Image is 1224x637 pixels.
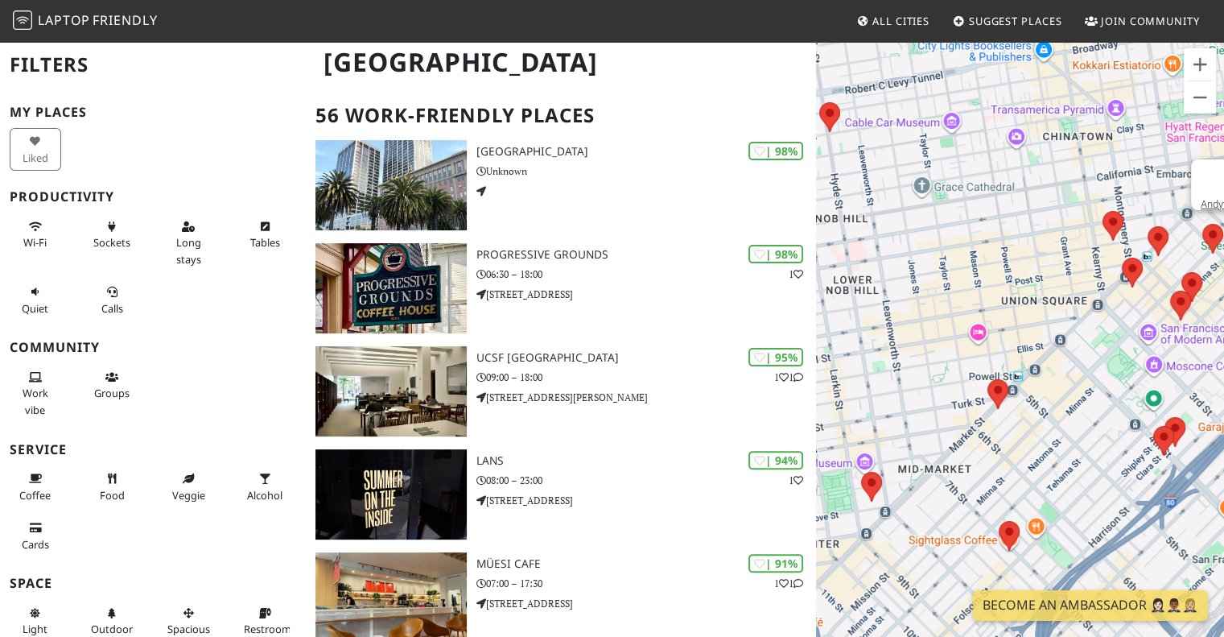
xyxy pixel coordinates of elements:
span: Power sockets [93,235,130,250]
a: Become an Ambassador 🤵🏻‍♀️🤵🏾‍♂️🤵🏼‍♀️ [973,590,1208,621]
div: | 91% [748,554,803,573]
img: One Market Plaza [315,140,466,230]
button: Cards [10,515,61,557]
p: 06:30 – 18:00 [476,267,817,282]
span: Suggest Places [969,14,1062,28]
span: Restroom [244,622,291,636]
p: 09:00 – 18:00 [476,370,817,385]
button: Quiet [10,279,61,321]
span: Alcohol [247,488,282,503]
h3: My Places [10,105,296,120]
p: 1 1 [774,576,803,591]
p: 07:00 – 17:30 [476,576,817,591]
span: Laptop [38,11,90,29]
div: | 95% [748,348,803,366]
span: Quiet [22,301,48,316]
div: | 98% [748,142,803,160]
a: Progressive Grounds | 98% 1 Progressive Grounds 06:30 – 18:00 [STREET_ADDRESS] [306,243,816,333]
img: UCSF Mission Bay FAMRI Library [315,346,466,436]
div: | 94% [748,451,803,469]
div: | 98% [748,245,803,263]
button: Zoom out [1184,81,1216,114]
p: [STREET_ADDRESS] [476,493,817,508]
h3: LANS [476,454,817,468]
button: Long stays [163,213,214,272]
button: Calls [86,279,138,321]
button: Groups [86,364,138,407]
h3: Productivity [10,189,296,205]
a: All Cities [850,6,936,35]
h3: [GEOGRAPHIC_DATA] [476,145,817,159]
img: LANS [315,449,466,540]
span: Natural light [23,622,47,636]
h2: 56 Work-Friendly Places [315,91,806,140]
img: Progressive Grounds [315,243,466,333]
span: Outdoor area [91,622,133,636]
span: Join Community [1101,14,1200,28]
span: Friendly [93,11,157,29]
h3: Community [10,340,296,355]
span: People working [23,386,48,416]
img: LaptopFriendly [13,10,32,30]
span: All Cities [872,14,929,28]
button: Sockets [86,213,138,256]
p: 08:00 – 23:00 [476,473,817,488]
button: Work vibe [10,364,61,423]
a: UCSF Mission Bay FAMRI Library | 95% 11 UCSF [GEOGRAPHIC_DATA] 09:00 – 18:00 [STREET_ADDRESS][PER... [306,346,816,436]
span: Coffee [19,488,51,503]
button: Zoom in [1184,48,1216,81]
span: Group tables [94,386,130,400]
p: 1 [789,473,803,488]
button: Tables [239,213,291,256]
p: [STREET_ADDRESS] [476,287,817,302]
span: Spacious [167,622,210,636]
button: Veggie [163,465,214,508]
a: LaptopFriendly LaptopFriendly [13,7,158,35]
h1: [GEOGRAPHIC_DATA] [311,40,813,85]
a: LANS | 94% 1 LANS 08:00 – 23:00 [STREET_ADDRESS] [306,449,816,540]
span: Veggie [172,488,205,503]
p: [STREET_ADDRESS] [476,596,817,611]
p: [STREET_ADDRESS][PERSON_NAME] [476,390,817,405]
h3: Service [10,442,296,457]
span: Credit cards [22,537,49,552]
span: Video/audio calls [101,301,123,316]
h3: Space [10,576,296,591]
h3: Progressive Grounds [476,248,817,262]
a: One Market Plaza | 98% [GEOGRAPHIC_DATA] Unknown [306,140,816,230]
p: 1 1 [774,370,803,385]
h2: Filters [10,40,296,89]
h3: Müesi Cafe [476,557,817,571]
p: Unknown [476,163,817,179]
button: Wi-Fi [10,213,61,256]
span: Long stays [176,235,201,266]
button: Alcohol [239,465,291,508]
h3: UCSF [GEOGRAPHIC_DATA] [476,351,817,365]
span: Work-friendly tables [250,235,280,250]
span: Food [100,488,125,503]
button: Food [86,465,138,508]
a: Suggest Places [946,6,1069,35]
button: Coffee [10,465,61,508]
span: Stable Wi-Fi [23,235,47,250]
a: Join Community [1078,6,1206,35]
p: 1 [789,267,803,282]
